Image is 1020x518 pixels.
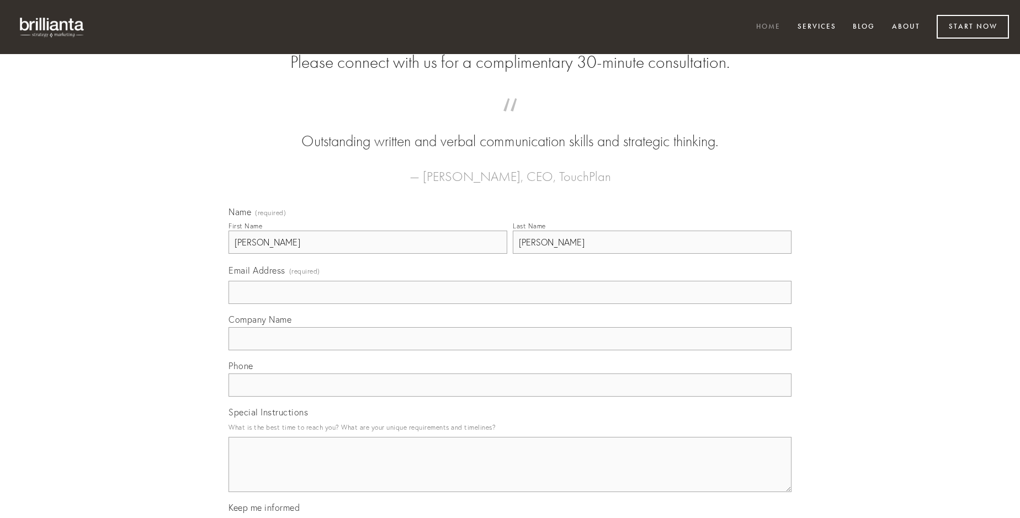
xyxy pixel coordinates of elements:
[790,18,843,36] a: Services
[229,407,308,418] span: Special Instructions
[229,206,251,217] span: Name
[513,222,546,230] div: Last Name
[229,420,791,435] p: What is the best time to reach you? What are your unique requirements and timelines?
[937,15,1009,39] a: Start Now
[11,11,94,43] img: brillianta - research, strategy, marketing
[246,109,774,131] span: “
[846,18,882,36] a: Blog
[229,52,791,73] h2: Please connect with us for a complimentary 30-minute consultation.
[246,152,774,188] figcaption: — [PERSON_NAME], CEO, TouchPlan
[229,265,285,276] span: Email Address
[229,502,300,513] span: Keep me informed
[229,314,291,325] span: Company Name
[749,18,788,36] a: Home
[885,18,927,36] a: About
[289,264,320,279] span: (required)
[255,210,286,216] span: (required)
[229,360,253,371] span: Phone
[246,109,774,152] blockquote: Outstanding written and verbal communication skills and strategic thinking.
[229,222,262,230] div: First Name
